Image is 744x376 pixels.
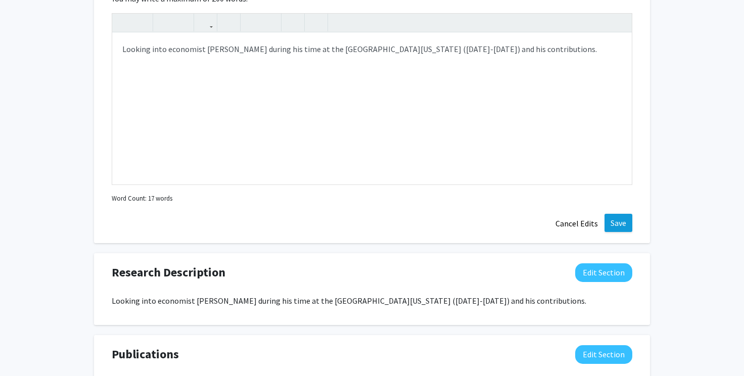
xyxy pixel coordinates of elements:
[112,194,172,203] small: Word Count: 17 words
[549,214,604,233] button: Cancel Edits
[132,14,150,31] button: Emphasis (Ctrl + I)
[307,14,325,31] button: Insert horizontal rule
[8,331,43,368] iframe: Chat
[112,345,179,363] span: Publications
[612,14,629,31] button: Fullscreen
[220,14,238,31] button: Insert Image
[243,14,261,31] button: Unordered list
[112,33,632,184] div: Note to users with screen readers: Please deactivate our accessibility plugin for this page as it...
[115,14,132,31] button: Strong (Ctrl + B)
[197,14,214,31] button: Link
[604,214,632,232] button: Save
[173,14,191,31] button: Subscript
[575,345,632,364] button: Edit Publications
[156,14,173,31] button: Superscript
[261,14,278,31] button: Ordered list
[112,295,632,307] p: Looking into economist [PERSON_NAME] during his time at the [GEOGRAPHIC_DATA][US_STATE] ([DATE]-[...
[284,14,302,31] button: Remove format
[112,263,225,281] span: Research Description
[575,263,632,282] button: Edit Research Description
